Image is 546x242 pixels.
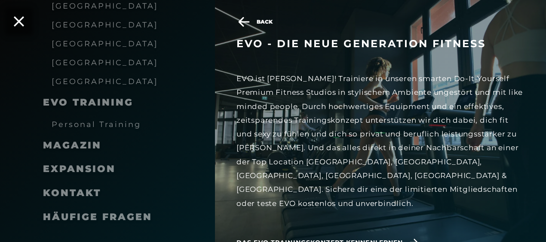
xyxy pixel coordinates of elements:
[236,17,273,27] button: Back
[257,18,273,26] span: Back
[52,1,158,10] span: [GEOGRAPHIC_DATA]
[52,20,158,29] span: [GEOGRAPHIC_DATA]
[52,19,158,30] a: [GEOGRAPHIC_DATA]
[236,37,525,50] h3: EVO - die neue Generation Fitness
[52,0,158,11] a: [GEOGRAPHIC_DATA]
